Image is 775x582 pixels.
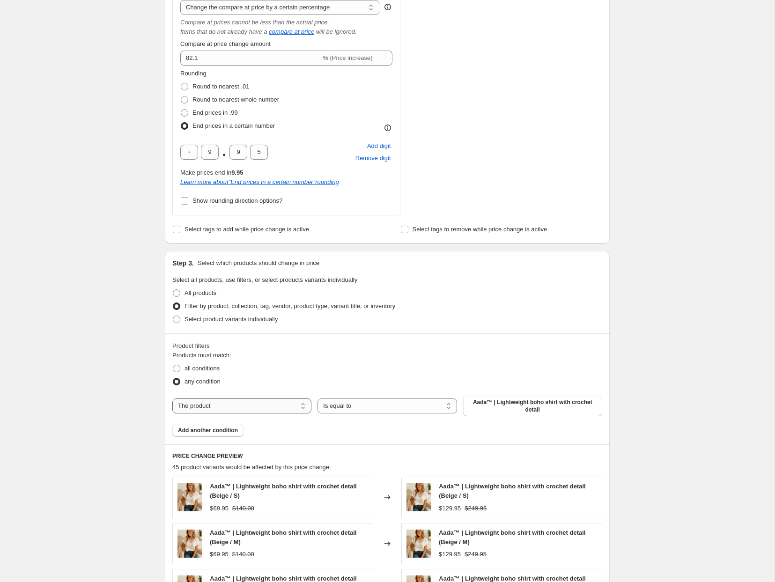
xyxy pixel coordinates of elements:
[192,197,282,204] span: Show rounding direction options?
[201,145,219,160] input: ﹡
[172,258,194,268] h2: Step 3.
[180,178,339,185] i: Learn more about " End prices in a certain number " rounding
[180,169,243,176] span: Make prices end in
[192,122,275,129] span: End prices in a certain number
[355,154,391,163] span: Remove digit
[367,141,391,151] span: Add digit
[177,530,202,558] img: ChatGPT_Image_23_jun_2025_23_40_30_80x.png
[185,365,220,372] span: all conditions
[406,530,431,558] img: ChatGPT_Image_23_jun_2025_23_40_30_80x.png
[180,145,198,160] input: ﹡
[180,40,271,47] span: Compare at price change amount
[413,226,547,233] span: Select tags to remove while price change is active
[439,483,585,499] span: Aada™ | Lightweight boho shirt with crochet detail (Beige / S)
[354,152,392,164] button: Remove placeholder
[221,145,227,160] span: .
[469,398,597,413] span: Aada™ | Lightweight boho shirt with crochet detail
[269,28,314,35] button: compare at price
[185,316,278,323] span: Select product variants individually
[465,550,487,559] strike: $249.95
[229,145,247,160] input: ﹡
[172,341,602,351] div: Product filters
[210,483,356,499] span: Aada™ | Lightweight boho shirt with crochet detail (Beige / S)
[172,464,331,471] span: 45 product variants would be affected by this price change:
[172,452,602,460] h6: PRICE CHANGE PREVIEW
[180,19,329,26] i: Compare at prices cannot be less than the actual price.
[192,109,238,116] span: End prices in .99
[178,427,238,434] span: Add another condition
[439,550,461,559] div: $129.95
[406,483,431,511] img: ChatGPT_Image_23_jun_2025_23_40_30_80x.png
[231,169,243,176] b: 9.95
[439,504,461,513] div: $129.95
[465,504,487,513] strike: $249.95
[185,378,221,385] span: any condition
[232,550,254,559] strike: $140.00
[198,258,319,268] p: Select which products should change in price
[185,302,395,309] span: Filter by product, collection, tag, vendor, product type, variant title, or inventory
[185,289,216,296] span: All products
[180,28,267,35] i: Items that do not already have a
[210,550,229,559] div: $69.95
[463,396,602,416] button: Aada™ | Lightweight boho shirt with crochet detail
[180,178,339,185] a: Learn more about"End prices in a certain number"rounding
[177,483,202,511] img: ChatGPT_Image_23_jun_2025_23_40_30_80x.png
[439,529,585,545] span: Aada™ | Lightweight boho shirt with crochet detail (Beige / M)
[232,504,254,513] strike: $140.00
[172,352,231,359] span: Products must match:
[383,2,392,12] div: help
[185,226,309,233] span: Select tags to add while price change is active
[210,504,229,513] div: $69.95
[210,529,356,545] span: Aada™ | Lightweight boho shirt with crochet detail (Beige / M)
[180,51,321,66] input: -15
[192,96,279,103] span: Round to nearest whole number
[172,276,357,283] span: Select all products, use filters, or select products variants individually
[250,145,268,160] input: ﹡
[172,424,244,437] button: Add another condition
[323,54,372,61] span: % (Price increase)
[316,28,357,35] i: will be ignored.
[180,70,207,77] span: Rounding
[366,140,392,152] button: Add placeholder
[192,83,249,90] span: Round to nearest .01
